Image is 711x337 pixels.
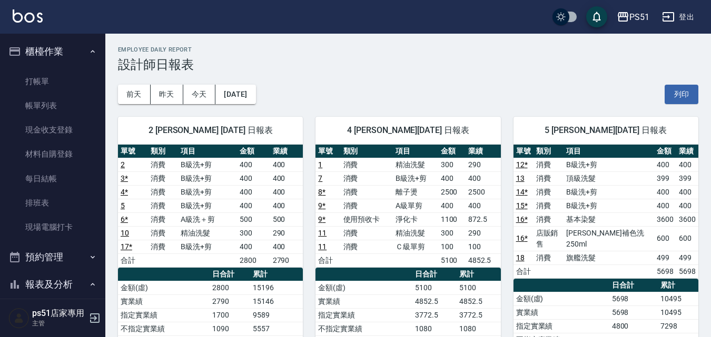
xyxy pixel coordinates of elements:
td: 5698 [609,292,658,305]
th: 業績 [466,145,501,158]
td: 消費 [148,171,178,185]
a: 11 [318,229,327,237]
td: 400 [654,199,676,212]
td: 290 [466,226,501,240]
a: 1 [318,160,322,169]
td: 400 [438,171,466,185]
button: 預約管理 [4,243,101,271]
td: 4852.5 [457,294,501,308]
td: 旗艦洗髮 [564,251,654,264]
th: 累計 [250,268,303,281]
table: a dense table [315,145,500,268]
th: 單號 [513,145,534,158]
a: 2 [121,160,125,169]
td: 指定實業績 [118,308,210,322]
button: 櫃檯作業 [4,38,101,65]
td: 基本染髮 [564,212,654,226]
a: 帳單列表 [4,94,101,118]
td: 消費 [341,158,393,171]
a: 材料自購登錄 [4,142,101,166]
td: 淨化卡 [393,212,438,226]
td: B級洗+剪 [178,171,237,185]
td: 290 [466,158,501,171]
td: 15196 [250,281,303,294]
a: 18 [516,253,525,262]
th: 日合計 [210,268,250,281]
th: 類別 [148,145,178,158]
td: [PERSON_NAME]補色洗250ml [564,226,654,251]
td: 消費 [341,171,393,185]
th: 單號 [118,145,148,158]
td: 300 [438,158,466,171]
td: 15146 [250,294,303,308]
td: 消費 [341,185,393,199]
h5: ps51店家專用 [32,308,86,319]
td: 10495 [658,292,698,305]
td: 5100 [412,281,457,294]
td: 400 [676,185,698,199]
td: 400 [676,158,698,171]
td: 400 [654,185,676,199]
button: 今天 [183,85,216,104]
img: Logo [13,9,43,23]
th: 累計 [457,268,501,281]
th: 單號 [315,145,340,158]
span: 2 [PERSON_NAME] [DATE] 日報表 [131,125,290,136]
table: a dense table [513,145,698,279]
th: 金額 [654,145,676,158]
a: 7 [318,174,322,182]
td: 5698 [654,264,676,278]
td: 精油洗髮 [393,226,438,240]
td: 4852.5 [466,253,501,267]
td: 400 [270,240,303,253]
td: 消費 [148,226,178,240]
td: 400 [466,171,501,185]
td: 290 [270,226,303,240]
td: 3600 [676,212,698,226]
span: 4 [PERSON_NAME][DATE] 日報表 [328,125,488,136]
h2: Employee Daily Report [118,46,698,53]
td: 600 [654,226,676,251]
button: 列印 [665,85,698,104]
button: [DATE] [215,85,255,104]
th: 金額 [438,145,466,158]
td: 399 [676,171,698,185]
button: save [586,6,607,27]
th: 項目 [178,145,237,158]
td: 金額(虛) [315,281,412,294]
td: 離子燙 [393,185,438,199]
td: 消費 [534,171,564,185]
a: 10 [121,229,129,237]
td: 消費 [534,199,564,212]
a: 每日結帳 [4,167,101,191]
a: 11 [318,242,327,251]
button: 報表及分析 [4,271,101,298]
button: 登出 [658,7,698,27]
td: 399 [654,171,676,185]
td: 精油洗髮 [393,158,438,171]
td: 400 [676,199,698,212]
td: 4852.5 [412,294,457,308]
td: 5698 [676,264,698,278]
td: 金額(虛) [118,281,210,294]
p: 主管 [32,319,86,328]
td: 400 [237,199,270,212]
td: 5698 [609,305,658,319]
td: 消費 [148,212,178,226]
td: 600 [676,226,698,251]
td: 指定實業績 [513,319,609,333]
td: B級洗+剪 [178,240,237,253]
td: A級洗＋剪 [178,212,237,226]
img: Person [8,308,29,329]
td: 消費 [148,185,178,199]
td: 7298 [658,319,698,333]
td: 400 [438,199,466,212]
td: 499 [676,251,698,264]
td: 872.5 [466,212,501,226]
td: 400 [237,185,270,199]
th: 項目 [564,145,654,158]
td: 5557 [250,322,303,335]
table: a dense table [118,145,303,268]
td: 500 [237,212,270,226]
td: B級洗+剪 [564,185,654,199]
